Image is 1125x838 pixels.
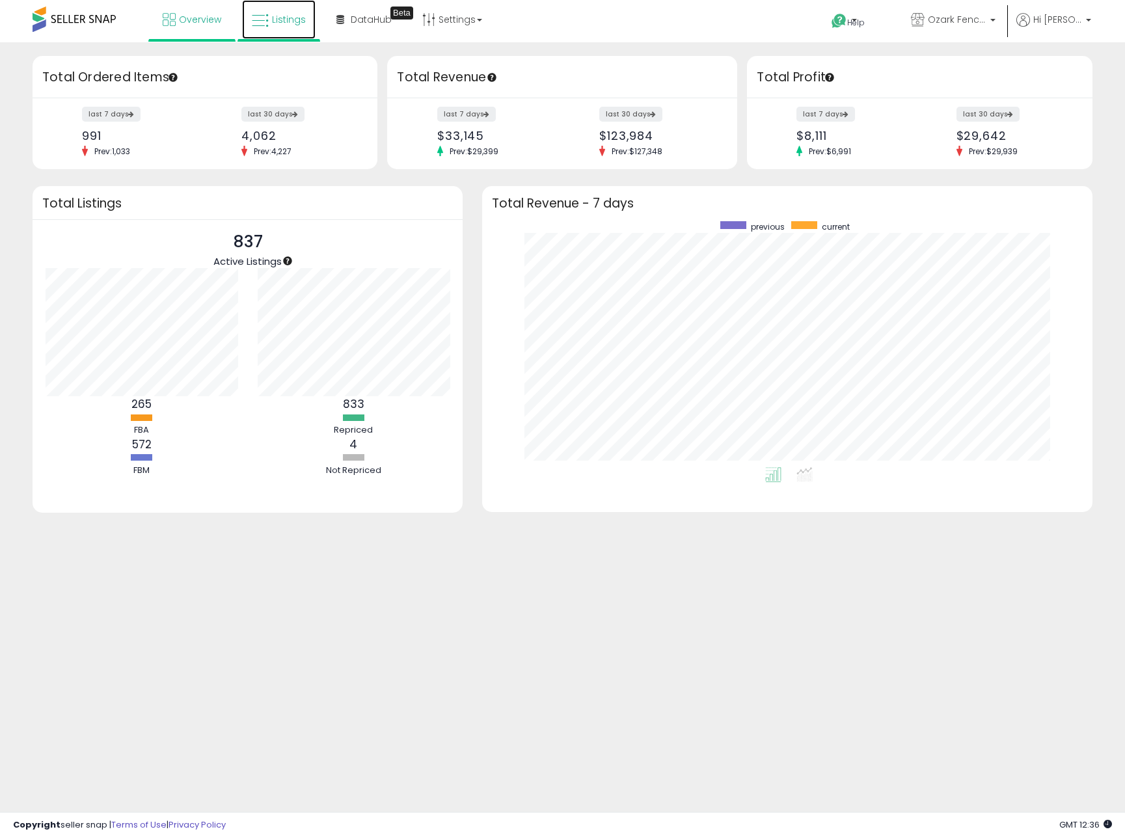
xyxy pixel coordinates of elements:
[314,424,392,437] div: Repriced
[42,198,453,208] h3: Total Listings
[1033,13,1082,26] span: Hi [PERSON_NAME]
[599,129,714,142] div: $123,984
[796,129,910,142] div: $8,111
[962,146,1024,157] span: Prev: $29,939
[796,107,855,122] label: last 7 days
[751,221,785,232] span: previous
[824,72,835,83] div: Tooltip anchor
[486,72,498,83] div: Tooltip anchor
[88,146,137,157] span: Prev: 1,033
[956,129,1070,142] div: $29,642
[437,107,496,122] label: last 7 days
[167,72,179,83] div: Tooltip anchor
[492,198,1083,208] h3: Total Revenue - 7 days
[42,68,368,87] h3: Total Ordered Items
[82,107,141,122] label: last 7 days
[132,437,152,452] b: 572
[241,107,305,122] label: last 30 days
[213,230,282,254] p: 837
[103,465,181,477] div: FBM
[213,254,282,268] span: Active Listings
[349,437,357,452] b: 4
[103,424,181,437] div: FBA
[241,129,355,142] div: 4,062
[179,13,221,26] span: Overview
[821,3,890,42] a: Help
[802,146,858,157] span: Prev: $6,991
[1016,13,1091,42] a: Hi [PERSON_NAME]
[390,7,413,20] div: Tooltip anchor
[282,255,293,267] div: Tooltip anchor
[928,13,986,26] span: Ozark Fence & Supply
[831,13,847,29] i: Get Help
[343,396,364,412] b: 833
[131,396,152,412] b: 265
[757,68,1082,87] h3: Total Profit
[822,221,850,232] span: current
[847,17,865,28] span: Help
[605,146,669,157] span: Prev: $127,348
[956,107,1020,122] label: last 30 days
[82,129,195,142] div: 991
[351,13,392,26] span: DataHub
[599,107,662,122] label: last 30 days
[397,68,727,87] h3: Total Revenue
[247,146,298,157] span: Prev: 4,227
[272,13,306,26] span: Listings
[437,129,552,142] div: $33,145
[443,146,505,157] span: Prev: $29,399
[314,465,392,477] div: Not Repriced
